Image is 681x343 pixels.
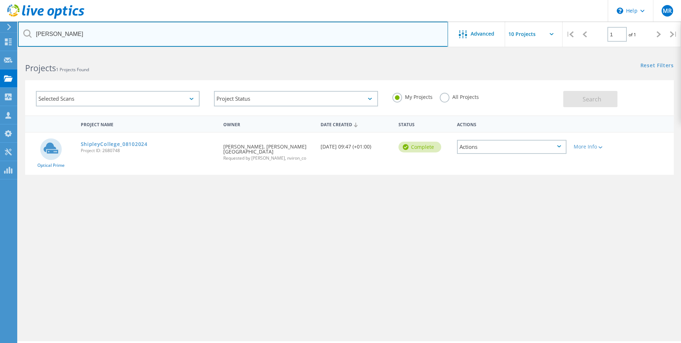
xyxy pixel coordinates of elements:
[563,91,617,107] button: Search
[81,148,216,153] span: Project ID: 2680748
[220,133,317,168] div: [PERSON_NAME], [PERSON_NAME][GEOGRAPHIC_DATA]
[453,117,570,131] div: Actions
[317,133,395,156] div: [DATE] 09:47 (+01:00)
[471,31,494,36] span: Advanced
[617,8,623,14] svg: \n
[629,32,636,38] span: of 1
[214,91,378,106] div: Project Status
[583,95,601,103] span: Search
[37,163,65,168] span: Optical Prime
[457,140,566,154] div: Actions
[36,91,200,106] div: Selected Scans
[317,117,395,131] div: Date Created
[77,117,220,131] div: Project Name
[663,8,672,14] span: MR
[25,62,56,74] b: Projects
[440,93,479,100] label: All Projects
[56,67,89,73] span: 1 Projects Found
[392,93,433,100] label: My Projects
[398,142,441,152] div: Complete
[640,63,674,69] a: Reset Filters
[220,117,317,131] div: Owner
[81,142,148,147] a: ShipleyCollege_08102024
[18,22,448,47] input: Search projects by name, owner, ID, company, etc
[574,144,619,149] div: More Info
[666,22,681,47] div: |
[563,22,577,47] div: |
[395,117,453,131] div: Status
[223,156,313,160] span: Requested by [PERSON_NAME], nviron_co
[7,15,84,20] a: Live Optics Dashboard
